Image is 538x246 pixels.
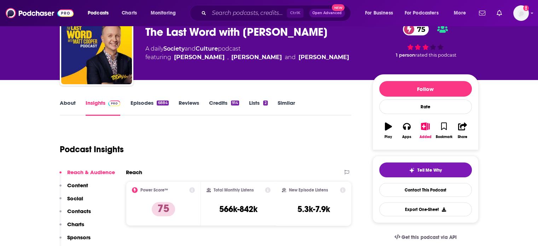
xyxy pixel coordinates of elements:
[435,118,453,143] button: Bookmark
[67,195,83,202] p: Social
[152,202,175,216] p: 75
[126,169,142,176] h2: Reach
[61,13,132,84] img: The Last Word with Matt Cooper
[67,234,91,241] p: Sponsors
[454,8,466,18] span: More
[145,45,349,62] div: A daily podcast
[83,7,118,19] button: open menu
[513,5,529,21] img: User Profile
[67,182,88,189] p: Content
[398,118,416,143] button: Apps
[379,162,472,177] button: tell me why sparkleTell Me Why
[401,234,456,240] span: Get this podcast via API
[117,7,141,19] a: Charts
[476,7,488,19] a: Show notifications dropdown
[196,5,358,21] div: Search podcasts, credits, & more...
[209,7,287,19] input: Search podcasts, credits, & more...
[417,167,442,173] span: Tell Me Why
[420,135,432,139] div: Added
[402,135,411,139] div: Apps
[88,8,109,18] span: Podcasts
[59,208,91,221] button: Contacts
[196,45,218,52] a: Culture
[309,9,345,17] button: Open AdvancedNew
[415,52,456,58] span: rated this podcast
[59,195,83,208] button: Social
[163,45,185,52] a: Society
[219,204,258,214] h3: 566k-842k
[289,188,328,193] h2: New Episode Listens
[145,53,349,62] span: featuring
[453,118,472,143] button: Share
[59,221,84,234] button: Charts
[379,202,472,216] button: Export One-Sheet
[122,8,137,18] span: Charts
[146,7,185,19] button: open menu
[360,7,402,19] button: open menu
[396,52,415,58] span: 1 person
[523,5,529,11] svg: Add a profile image
[312,11,342,15] span: Open Advanced
[458,135,467,139] div: Share
[297,204,330,214] h3: 5.3k-7.9k
[410,23,429,35] span: 75
[59,182,88,195] button: Content
[151,8,176,18] span: Monitoring
[130,99,168,116] a: Episodes6884
[405,8,439,18] span: For Podcasters
[494,7,505,19] a: Show notifications dropdown
[379,118,398,143] button: Play
[365,8,393,18] span: For Business
[379,99,472,114] div: Rate
[513,5,529,21] span: Logged in as madeleinelbrownkensington
[214,188,254,193] h2: Total Monthly Listens
[416,118,434,143] button: Added
[67,208,91,214] p: Contacts
[174,53,225,62] a: Matt Cooper
[513,5,529,21] button: Show profile menu
[285,53,296,62] span: and
[379,183,472,197] a: Contact This Podcast
[179,99,199,116] a: Reviews
[86,99,121,116] a: InsightsPodchaser Pro
[389,229,462,246] a: Get this podcast via API
[332,4,345,11] span: New
[263,101,267,105] div: 2
[185,45,196,52] span: and
[287,8,303,18] span: Ctrl K
[6,6,74,20] img: Podchaser - Follow, Share and Rate Podcasts
[67,221,84,228] p: Charts
[60,144,124,155] h1: Podcast Insights
[60,99,76,116] a: About
[59,169,115,182] button: Reach & Audience
[403,23,429,35] a: 75
[231,101,239,105] div: 914
[227,53,228,62] span: ,
[299,53,349,62] a: Ian Guider
[140,188,168,193] h2: Power Score™
[384,135,392,139] div: Play
[372,18,479,62] div: 75 1 personrated this podcast
[249,99,267,116] a: Lists2
[400,7,449,19] button: open menu
[435,135,452,139] div: Bookmark
[108,101,121,106] img: Podchaser Pro
[449,7,475,19] button: open menu
[409,167,415,173] img: tell me why sparkle
[231,53,282,62] a: Jeremy Dixon
[379,81,472,97] button: Follow
[157,101,168,105] div: 6884
[278,99,295,116] a: Similar
[209,99,239,116] a: Credits914
[67,169,115,176] p: Reach & Audience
